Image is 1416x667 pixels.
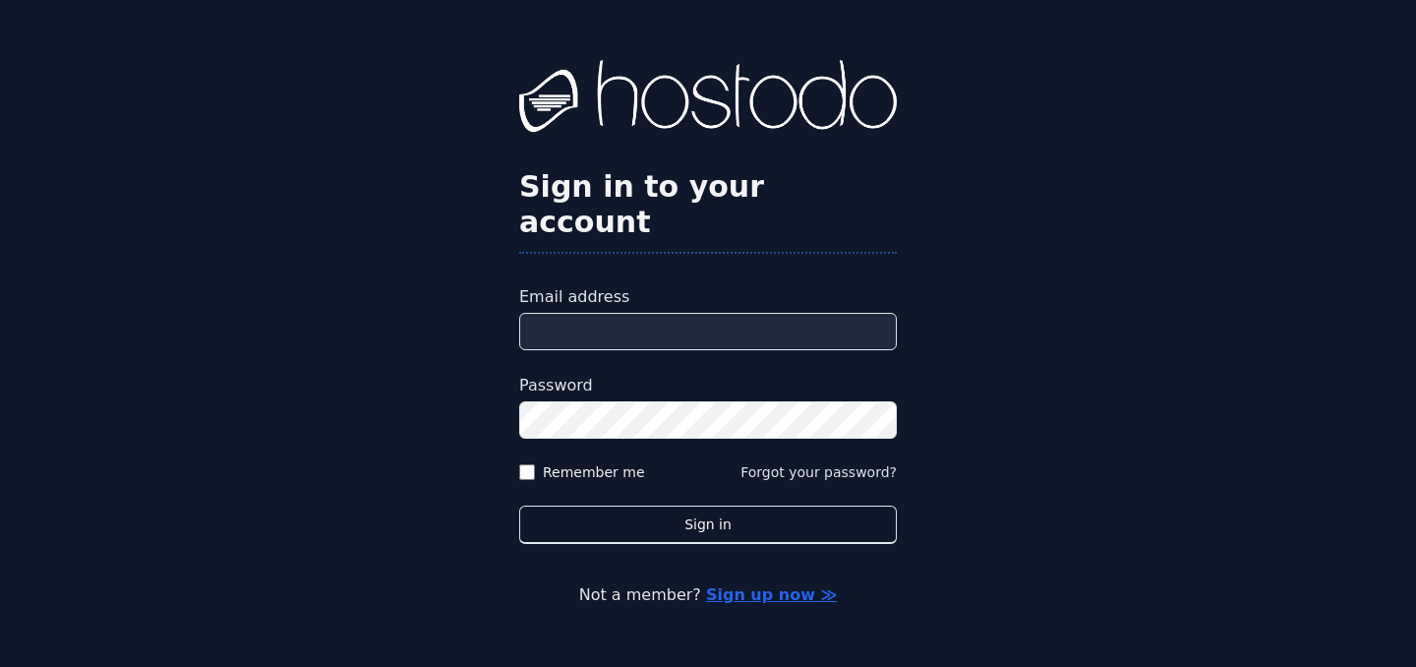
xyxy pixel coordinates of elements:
[94,583,1322,607] p: Not a member?
[519,506,897,544] button: Sign in
[519,285,897,309] label: Email address
[740,462,897,482] button: Forgot your password?
[519,60,897,139] img: Hostodo
[519,169,897,240] h2: Sign in to your account
[706,585,837,604] a: Sign up now ≫
[543,462,645,482] label: Remember me
[519,374,897,397] label: Password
